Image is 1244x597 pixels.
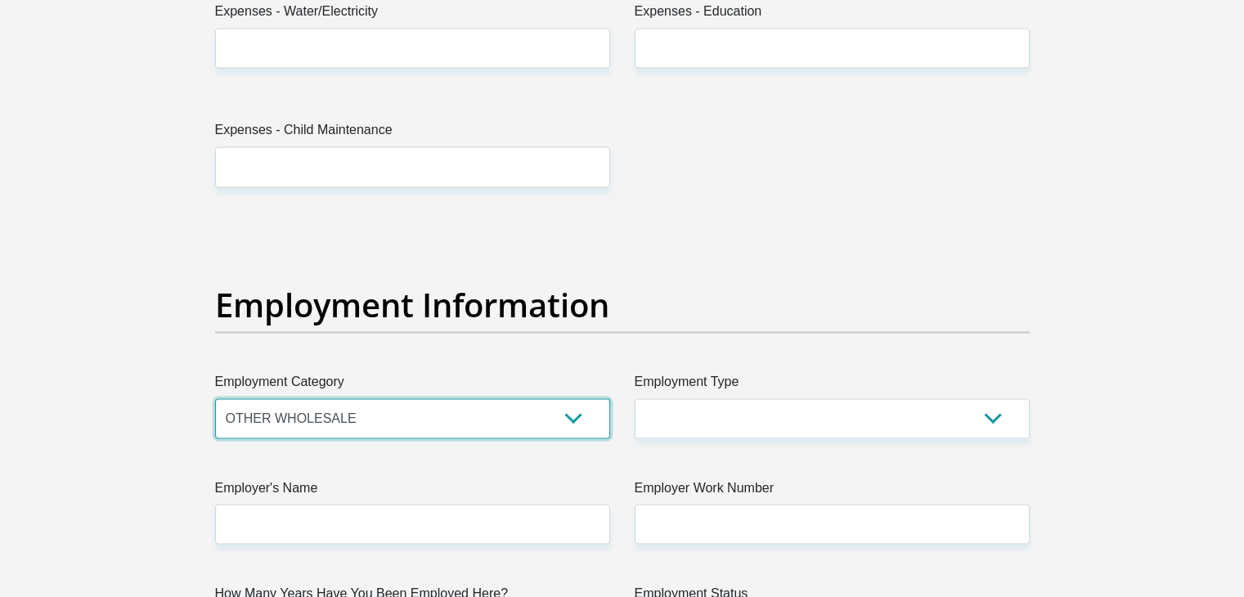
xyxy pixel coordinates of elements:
[215,28,610,68] input: Expenses - Water/Electricity
[635,372,1030,398] label: Employment Type
[635,28,1030,68] input: Expenses - Education
[215,285,1030,325] h2: Employment Information
[215,478,610,504] label: Employer's Name
[635,504,1030,544] input: Employer Work Number
[215,146,610,186] input: Expenses - Child Maintenance
[635,478,1030,504] label: Employer Work Number
[215,372,610,398] label: Employment Category
[215,2,610,28] label: Expenses - Water/Electricity
[215,504,610,544] input: Employer's Name
[215,120,610,146] label: Expenses - Child Maintenance
[635,2,1030,28] label: Expenses - Education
